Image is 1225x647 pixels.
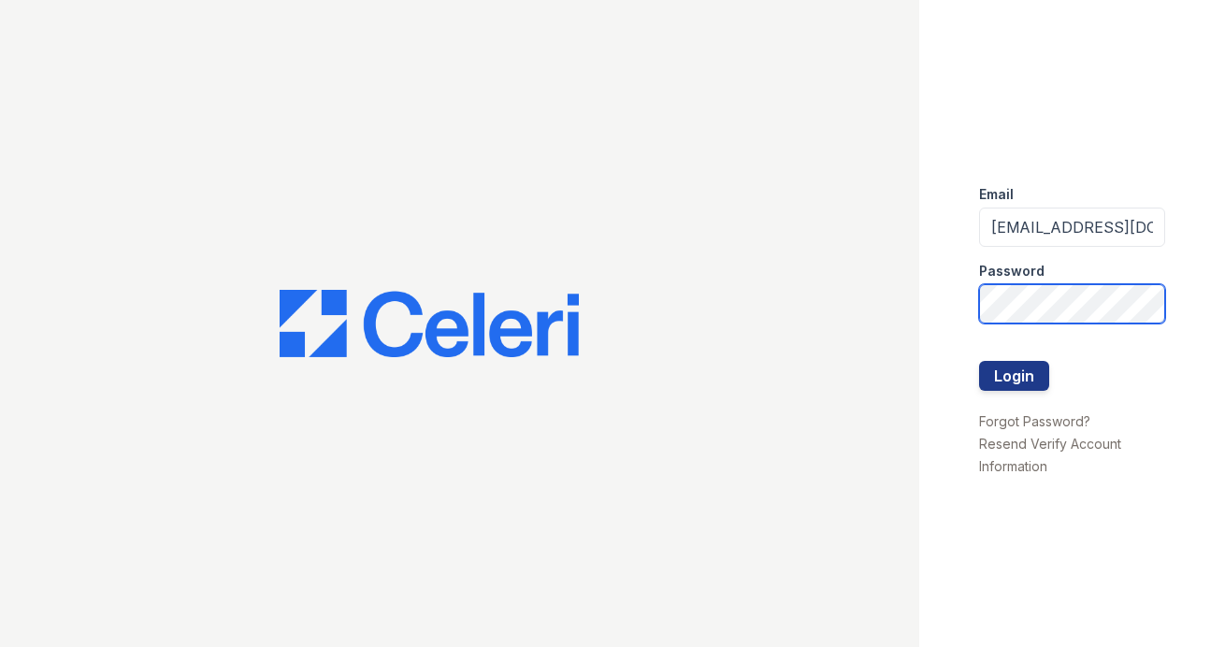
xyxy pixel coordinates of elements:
img: CE_Logo_Blue-a8612792a0a2168367f1c8372b55b34899dd931a85d93a1a3d3e32e68fde9ad4.png [280,290,579,357]
label: Password [979,262,1045,280]
button: Login [979,361,1049,391]
a: Forgot Password? [979,413,1090,429]
label: Email [979,185,1014,204]
a: Resend Verify Account Information [979,436,1121,474]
